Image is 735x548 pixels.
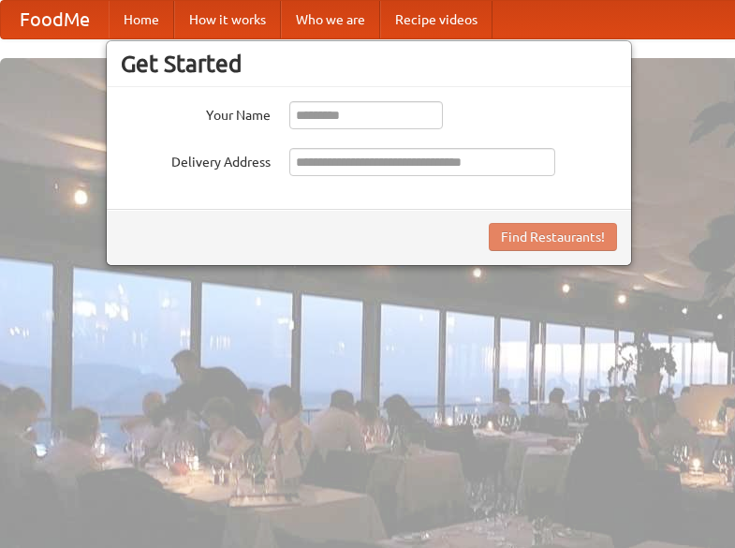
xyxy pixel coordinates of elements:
[121,148,271,171] label: Delivery Address
[121,50,617,78] h3: Get Started
[109,1,174,38] a: Home
[1,1,109,38] a: FoodMe
[121,101,271,125] label: Your Name
[281,1,380,38] a: Who we are
[174,1,281,38] a: How it works
[380,1,492,38] a: Recipe videos
[489,223,617,251] button: Find Restaurants!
